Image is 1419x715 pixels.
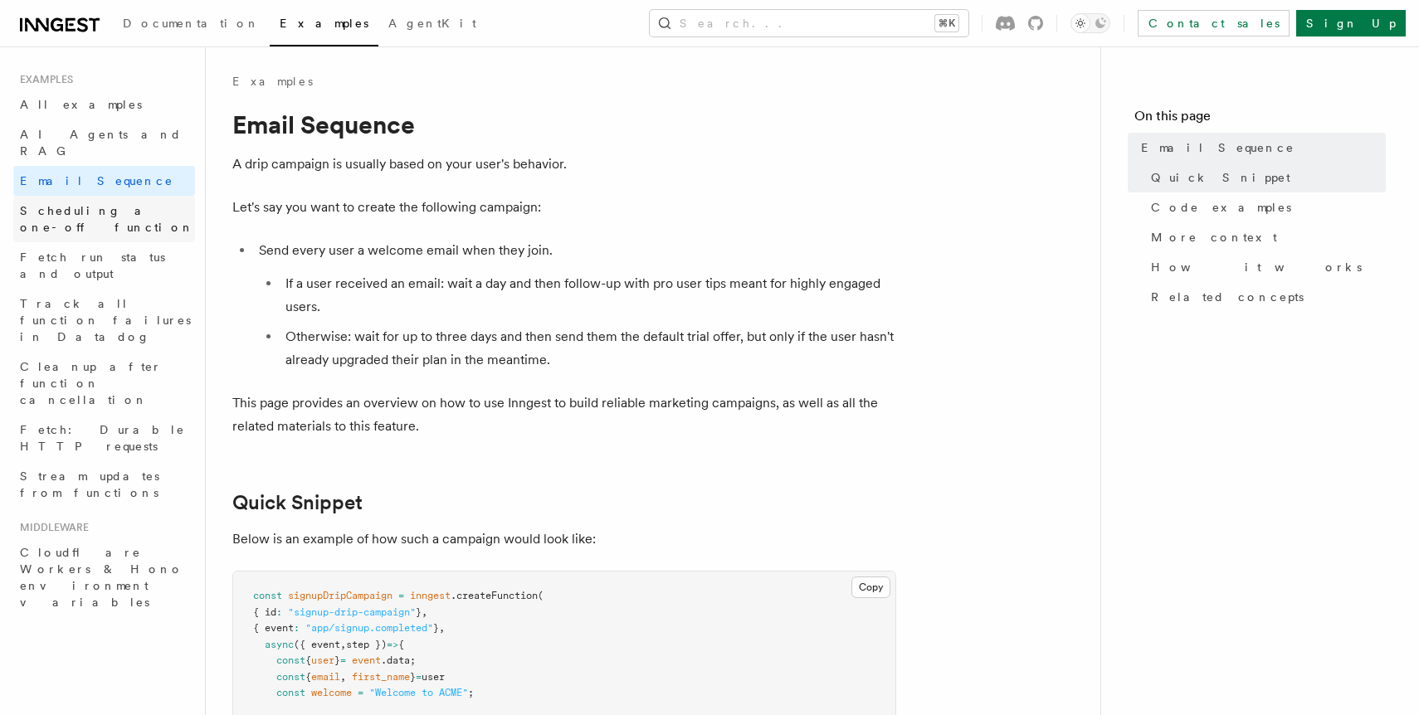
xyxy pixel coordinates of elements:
[398,590,404,601] span: =
[305,654,311,666] span: {
[1296,10,1406,36] a: Sign Up
[334,654,340,666] span: }
[265,639,294,650] span: async
[20,423,185,453] span: Fetch: Durable HTTP requests
[538,590,544,601] span: (
[13,537,195,617] a: Cloudflare Workers & Hono environment variables
[416,671,422,683] span: =
[20,546,183,609] span: Cloudflare Workers & Hono environment variables
[340,671,346,683] span: ,
[20,469,159,499] span: Stream updates from functions
[20,360,162,406] span: Cleanup after function cancellation
[113,5,270,45] a: Documentation
[1151,259,1362,275] span: How it works
[416,606,422,618] span: }
[20,297,191,343] span: Track all function failures in Datadog
[13,196,195,242] a: Scheduling a one-off function
[346,639,387,650] span: step })
[280,325,896,372] li: Otherwise: wait for up to three days and then send them the default trial offer, but only if the ...
[123,17,260,30] span: Documentation
[20,204,194,234] span: Scheduling a one-off function
[305,671,311,683] span: {
[1151,289,1304,305] span: Related concepts
[433,622,439,634] span: }
[294,639,340,650] span: ({ event
[935,15,958,32] kbd: ⌘K
[232,73,313,90] a: Examples
[369,687,468,698] span: "Welcome to ACME"
[253,622,294,634] span: { event
[1151,169,1290,186] span: Quick Snippet
[253,606,276,618] span: { id
[381,654,416,666] span: .data;
[253,590,282,601] span: const
[20,98,142,111] span: All examples
[439,622,445,634] span: ,
[1151,199,1291,216] span: Code examples
[13,461,195,508] a: Stream updates from functions
[352,671,410,683] span: first_name
[422,671,445,683] span: user
[468,687,474,698] span: ;
[13,415,195,461] a: Fetch: Durable HTTP requests
[276,687,305,698] span: const
[294,622,300,634] span: :
[340,639,346,650] span: ,
[13,119,195,166] a: AI Agents and RAG
[311,654,334,666] span: user
[352,654,381,666] span: event
[280,272,896,319] li: If a user received an email: wait a day and then follow-up with pro user tips meant for highly en...
[232,196,896,219] p: Let's say you want to create the following campaign:
[1151,229,1277,246] span: More context
[410,590,451,601] span: inngest
[1134,133,1386,163] a: Email Sequence
[288,590,393,601] span: signupDripCampaign
[276,654,305,666] span: const
[1134,106,1386,133] h4: On this page
[13,73,73,86] span: Examples
[232,109,896,139] h1: Email Sequence
[13,242,195,289] a: Fetch run status and output
[1070,13,1110,33] button: Toggle dark mode
[1144,222,1386,252] a: More context
[13,90,195,119] a: All examples
[13,352,195,415] a: Cleanup after function cancellation
[13,289,195,352] a: Track all function failures in Datadog
[232,491,363,514] a: Quick Snippet
[1144,282,1386,312] a: Related concepts
[20,250,165,280] span: Fetch run status and output
[1144,163,1386,192] a: Quick Snippet
[451,590,538,601] span: .createFunction
[280,17,368,30] span: Examples
[13,521,89,534] span: Middleware
[13,166,195,196] a: Email Sequence
[422,606,427,618] span: ,
[270,5,378,46] a: Examples
[288,606,416,618] span: "signup-drip-campaign"
[387,639,398,650] span: =>
[398,639,404,650] span: {
[650,10,968,36] button: Search...⌘K
[232,392,896,438] p: This page provides an overview on how to use Inngest to build reliable marketing campaigns, as we...
[851,576,890,598] button: Copy
[1141,139,1295,156] span: Email Sequence
[276,671,305,683] span: const
[410,671,416,683] span: }
[311,671,340,683] span: email
[305,622,433,634] span: "app/signup.completed"
[1144,192,1386,222] a: Code examples
[1144,252,1386,282] a: How it works
[232,153,896,176] p: A drip campaign is usually based on your user's behavior.
[232,528,896,551] p: Below is an example of how such a campaign would look like:
[20,128,182,158] span: AI Agents and RAG
[358,687,363,698] span: =
[20,174,173,187] span: Email Sequence
[378,5,486,45] a: AgentKit
[254,239,896,372] li: Send every user a welcome email when they join.
[276,606,282,618] span: :
[311,687,352,698] span: welcome
[340,654,346,666] span: =
[1138,10,1290,36] a: Contact sales
[388,17,476,30] span: AgentKit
